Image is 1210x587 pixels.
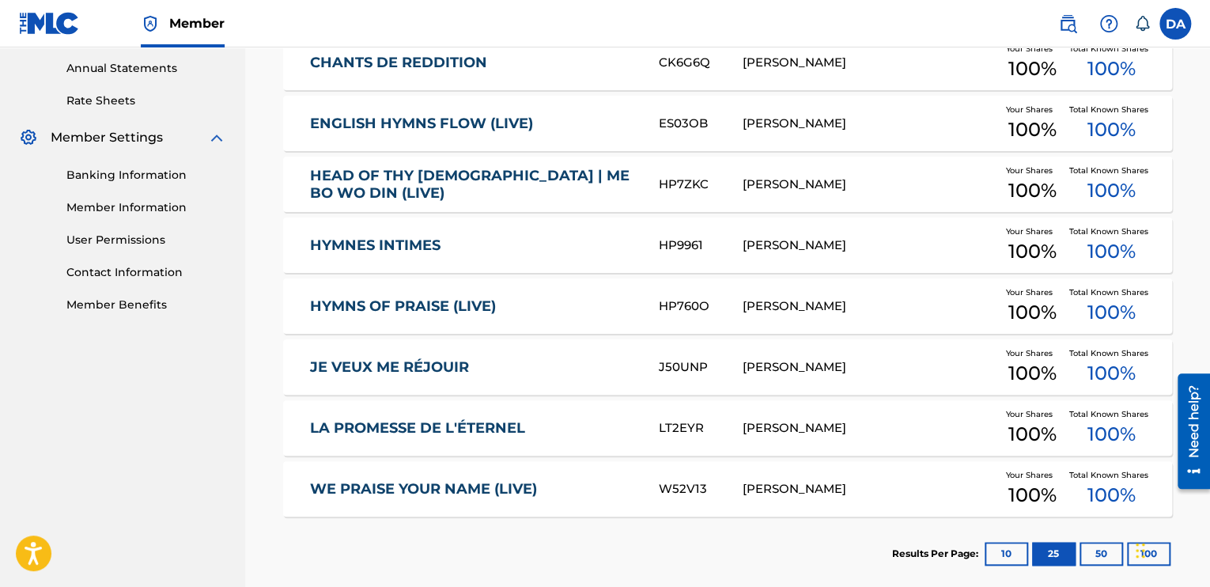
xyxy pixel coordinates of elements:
[743,176,996,194] div: [PERSON_NAME]
[310,419,637,437] a: LA PROMESSE DE L'ÉTERNEL
[169,14,225,32] span: Member
[310,358,637,377] a: JE VEUX ME RÉJOUIR
[658,419,743,437] div: LT2EYR
[19,12,80,35] img: MLC Logo
[658,358,743,377] div: J50UNP
[743,54,996,72] div: [PERSON_NAME]
[1166,367,1210,494] iframe: Resource Center
[1006,469,1059,481] span: Your Shares
[207,128,226,147] img: expand
[1069,286,1155,298] span: Total Known Shares
[1008,55,1057,83] span: 100 %
[310,237,637,255] a: HYMNES INTIMES
[1127,542,1170,566] button: 100
[1136,527,1145,574] div: Drag
[743,419,996,437] div: [PERSON_NAME]
[66,60,226,77] a: Annual Statements
[66,232,226,248] a: User Permissions
[1006,347,1059,359] span: Your Shares
[658,237,743,255] div: HP9961
[743,480,996,498] div: [PERSON_NAME]
[1008,116,1057,144] span: 100 %
[1006,286,1059,298] span: Your Shares
[1087,116,1136,144] span: 100 %
[310,54,637,72] a: CHANTS DE REDDITION
[1069,165,1155,176] span: Total Known Shares
[1099,14,1118,33] img: help
[1069,347,1155,359] span: Total Known Shares
[1008,298,1057,327] span: 100 %
[1087,176,1136,205] span: 100 %
[1032,542,1076,566] button: 25
[1008,481,1057,509] span: 100 %
[1069,104,1155,116] span: Total Known Shares
[1008,176,1057,205] span: 100 %
[1006,225,1059,237] span: Your Shares
[141,14,160,33] img: Top Rightsholder
[1093,8,1125,40] div: Help
[658,176,743,194] div: HP7ZKC
[1087,359,1136,388] span: 100 %
[1131,511,1210,587] iframe: Chat Widget
[658,297,743,316] div: HP760O
[310,297,637,316] a: HYMNS OF PRAISE (LIVE)
[1087,237,1136,266] span: 100 %
[1087,481,1136,509] span: 100 %
[1008,237,1057,266] span: 100 %
[66,93,226,109] a: Rate Sheets
[1069,225,1155,237] span: Total Known Shares
[51,128,163,147] span: Member Settings
[743,358,996,377] div: [PERSON_NAME]
[1080,542,1123,566] button: 50
[743,115,996,133] div: [PERSON_NAME]
[1058,14,1077,33] img: search
[19,128,38,147] img: Member Settings
[985,542,1028,566] button: 10
[743,297,996,316] div: [PERSON_NAME]
[658,480,743,498] div: W52V13
[66,297,226,313] a: Member Benefits
[743,237,996,255] div: [PERSON_NAME]
[66,264,226,281] a: Contact Information
[1087,420,1136,449] span: 100 %
[1134,16,1150,32] div: Notifications
[310,480,637,498] a: WE PRAISE YOUR NAME (LIVE)
[1006,104,1059,116] span: Your Shares
[1087,55,1136,83] span: 100 %
[1008,420,1057,449] span: 100 %
[1069,408,1155,420] span: Total Known Shares
[1087,298,1136,327] span: 100 %
[66,199,226,216] a: Member Information
[1052,8,1083,40] a: Public Search
[892,547,982,561] p: Results Per Page:
[1006,408,1059,420] span: Your Shares
[66,167,226,184] a: Banking Information
[1008,359,1057,388] span: 100 %
[1069,469,1155,481] span: Total Known Shares
[1006,165,1059,176] span: Your Shares
[1159,8,1191,40] div: User Menu
[658,115,743,133] div: ES03OB
[1006,43,1059,55] span: Your Shares
[310,115,637,133] a: ENGLISH HYMNS FLOW (LIVE)
[1069,43,1155,55] span: Total Known Shares
[658,54,743,72] div: CK6G6Q
[310,167,637,203] a: HEAD OF THY [DEMOGRAPHIC_DATA] | ME BO WO DIN (LIVE)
